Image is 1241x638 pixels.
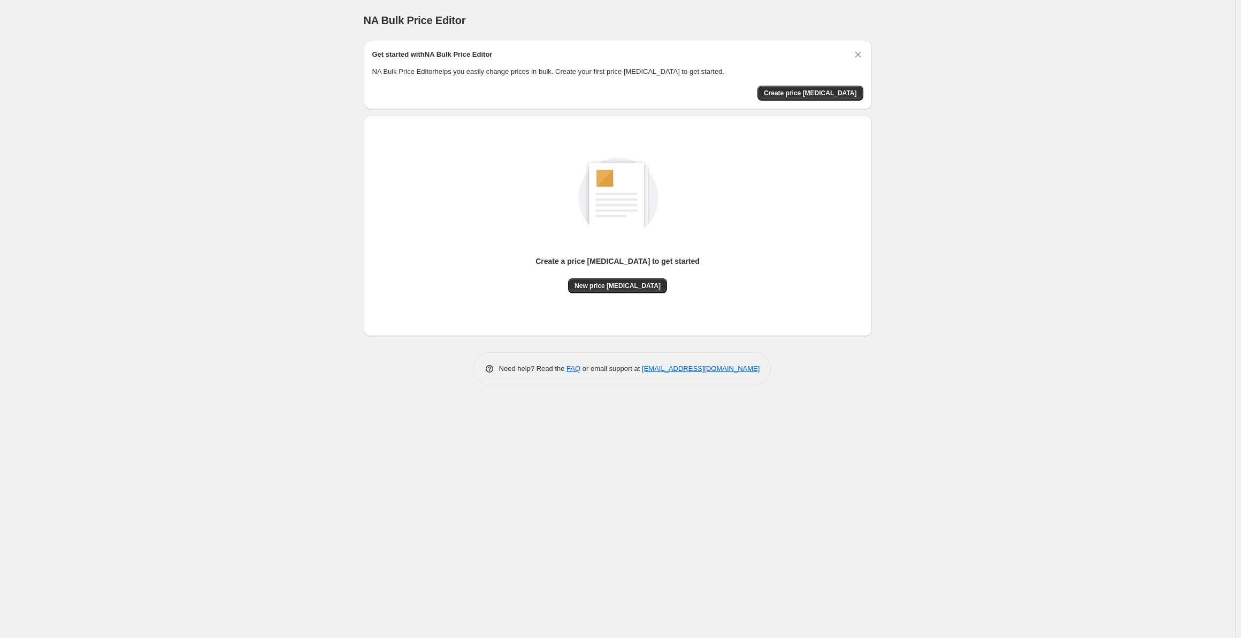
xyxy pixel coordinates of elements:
[853,49,863,60] button: Dismiss card
[574,282,661,290] span: New price [MEDICAL_DATA]
[757,86,863,101] button: Create price change job
[642,364,760,373] a: [EMAIL_ADDRESS][DOMAIN_NAME]
[364,14,466,26] span: NA Bulk Price Editor
[580,364,642,373] span: or email support at
[372,66,863,77] p: NA Bulk Price Editor helps you easily change prices in bulk. Create your first price [MEDICAL_DAT...
[566,364,580,373] a: FAQ
[499,364,567,373] span: Need help? Read the
[568,278,667,293] button: New price [MEDICAL_DATA]
[535,256,700,267] p: Create a price [MEDICAL_DATA] to get started
[372,49,493,60] h2: Get started with NA Bulk Price Editor
[764,89,857,97] span: Create price [MEDICAL_DATA]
